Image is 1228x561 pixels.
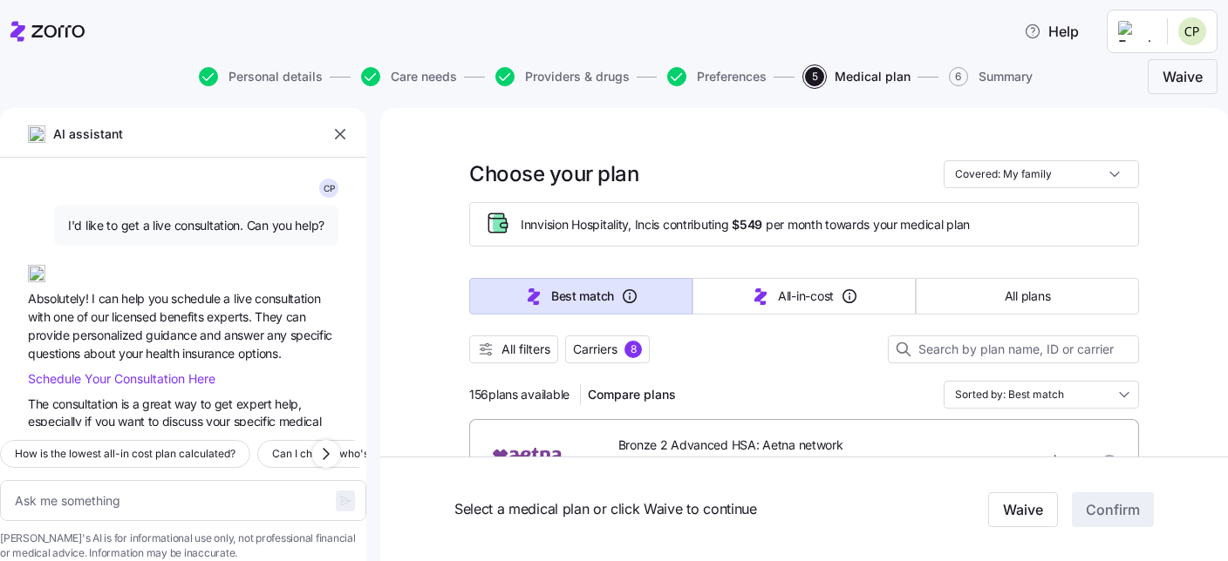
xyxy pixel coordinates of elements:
[272,445,500,463] span: Can I change who's covered after enrollment?
[732,216,762,233] span: $549
[15,445,235,463] span: How is the lowest all-in cost plan calculated?
[805,67,911,86] button: 5Medical plan
[1024,21,1079,42] span: Help
[979,71,1033,83] span: Summary
[1163,66,1203,87] span: Waive
[28,396,333,502] span: The consultation is a great way to get expert help, especially if you want to discuss your specif...
[1178,17,1206,45] img: edee490aa30503d67d9cfe6ae8cb88a3
[949,67,968,86] span: 6
[565,335,650,363] button: Carriers8
[1148,59,1218,94] button: Waive
[492,67,630,86] a: Providers & drugs
[802,67,911,86] a: 5Medical plan
[199,67,323,86] button: Personal details
[501,341,550,358] span: All filters
[469,335,558,363] button: All filters
[361,67,457,86] button: Care needs
[944,456,1046,473] span: Expanded Bronze
[469,386,570,403] span: 156 plans available
[391,71,457,83] span: Care needs
[1118,21,1153,42] img: Employer logo
[949,67,1033,86] button: 6Summary
[454,498,916,520] span: Select a medical plan or click Waive to continue
[1064,456,1094,473] span: HMO
[28,125,45,143] img: ai-icon.png
[664,67,767,86] a: Preferences
[588,386,676,403] span: Compare plans
[551,287,614,305] span: Best match
[1005,287,1050,305] span: All plans
[926,453,1094,475] div: |
[778,287,834,305] span: All-in-cost
[581,381,683,409] button: Compare plans
[667,67,767,86] button: Preferences
[52,125,124,144] span: AI assistant
[469,160,638,187] h1: Choose your plan
[28,291,332,360] span: Absolutely! I can help you schedule a live consultation with one of our licensed benefits experts...
[624,341,642,358] div: 8
[944,381,1139,409] input: Order by dropdown
[525,71,630,83] span: Providers & drugs
[495,67,630,86] button: Providers & drugs
[1003,499,1043,520] span: Waive
[257,440,515,468] button: Can I change who's covered after enrollment?
[324,184,335,193] span: C P
[618,436,851,490] span: Bronze 2 Advanced HSA: Aetna network + MinuteClinic + CVS Health Virtual Primary Care
[835,71,911,83] span: Medical plan
[28,369,215,387] a: Schedule Your Consultation Here
[229,71,323,83] span: Personal details
[521,216,970,233] span: Innvision Hospitality, Inc is contributing per month towards your medical plan
[195,67,323,86] a: Personal details
[697,71,767,83] span: Preferences
[1086,499,1140,520] span: Confirm
[805,67,824,86] span: 5
[988,492,1058,527] button: Waive
[358,67,457,86] a: Care needs
[68,217,324,234] span: I'd like to get a live consultation. Can you help?
[1010,14,1093,49] button: Help
[28,265,45,282] img: ai-icon.png
[1072,492,1154,527] button: Confirm
[483,443,590,484] img: Aetna CVS Health
[888,335,1139,363] input: Search by plan name, ID or carrier
[28,371,215,386] span: Schedule Your Consultation Here
[573,341,617,358] span: Carriers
